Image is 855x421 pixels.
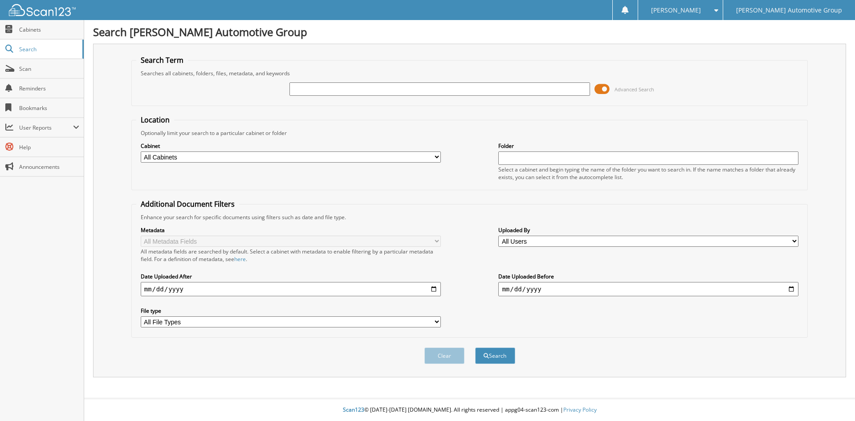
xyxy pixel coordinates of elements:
[19,143,79,151] span: Help
[498,273,798,280] label: Date Uploaded Before
[136,199,239,209] legend: Additional Document Filters
[136,55,188,65] legend: Search Term
[736,8,842,13] span: [PERSON_NAME] Automotive Group
[141,226,441,234] label: Metadata
[141,142,441,150] label: Cabinet
[343,406,364,413] span: Scan123
[136,115,174,125] legend: Location
[19,163,79,171] span: Announcements
[651,8,701,13] span: [PERSON_NAME]
[498,226,798,234] label: Uploaded By
[498,142,798,150] label: Folder
[136,213,803,221] div: Enhance your search for specific documents using filters such as date and file type.
[141,273,441,280] label: Date Uploaded After
[424,347,464,364] button: Clear
[498,282,798,296] input: end
[93,25,846,39] h1: Search [PERSON_NAME] Automotive Group
[9,4,76,16] img: scan123-logo-white.svg
[19,65,79,73] span: Scan
[615,86,654,93] span: Advanced Search
[19,45,78,53] span: Search
[141,282,441,296] input: start
[475,347,515,364] button: Search
[234,255,246,263] a: here
[136,129,803,137] div: Optionally limit your search to a particular cabinet or folder
[563,406,597,413] a: Privacy Policy
[19,26,79,33] span: Cabinets
[136,69,803,77] div: Searches all cabinets, folders, files, metadata, and keywords
[19,85,79,92] span: Reminders
[810,378,855,421] iframe: Chat Widget
[141,307,441,315] label: File type
[19,124,73,131] span: User Reports
[19,104,79,112] span: Bookmarks
[141,248,441,263] div: All metadata fields are searched by default. Select a cabinet with metadata to enable filtering b...
[84,399,855,421] div: © [DATE]-[DATE] [DOMAIN_NAME]. All rights reserved | appg04-scan123-com |
[498,166,798,181] div: Select a cabinet and begin typing the name of the folder you want to search in. If the name match...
